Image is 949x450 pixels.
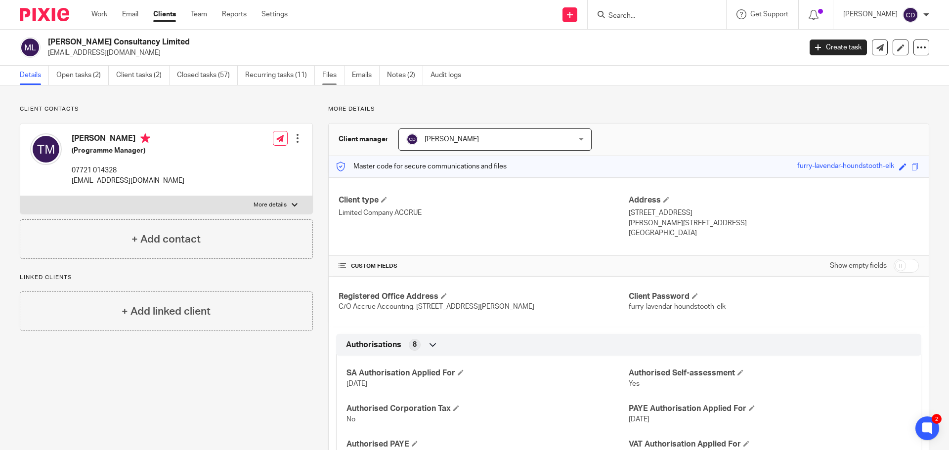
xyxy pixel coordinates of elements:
[629,291,919,302] h4: Client Password
[810,40,867,55] a: Create task
[346,340,401,350] span: Authorisations
[387,66,423,85] a: Notes (2)
[20,37,41,58] img: svg%3E
[122,304,211,319] h4: + Add linked client
[254,201,287,209] p: More details
[56,66,109,85] a: Open tasks (2)
[48,37,646,47] h2: [PERSON_NAME] Consultancy Limited
[20,105,313,113] p: Client contacts
[346,404,629,414] h4: Authorised Corporation Tax
[328,105,929,113] p: More details
[352,66,380,85] a: Emails
[177,66,238,85] a: Closed tasks (57)
[629,404,911,414] h4: PAYE Authorisation Applied For
[629,303,726,310] span: furry-lavendar-houndstooth-elk
[629,380,640,387] span: Yes
[72,176,184,186] p: [EMAIL_ADDRESS][DOMAIN_NAME]
[339,208,629,218] p: Limited Company ACCRUE
[91,9,107,19] a: Work
[122,9,138,19] a: Email
[346,439,629,450] h4: Authorised PAYE
[72,146,184,156] h5: (Programme Manager)
[153,9,176,19] a: Clients
[131,232,201,247] h4: + Add contact
[932,414,942,424] div: 2
[339,291,629,302] h4: Registered Office Address
[140,133,150,143] i: Primary
[629,439,911,450] h4: VAT Authorisation Applied For
[629,208,919,218] p: [STREET_ADDRESS]
[339,134,388,144] h3: Client manager
[20,66,49,85] a: Details
[346,416,355,423] span: No
[629,218,919,228] p: [PERSON_NAME][STREET_ADDRESS]
[336,162,507,171] p: Master code for secure communications and files
[425,136,479,143] span: [PERSON_NAME]
[222,9,247,19] a: Reports
[116,66,170,85] a: Client tasks (2)
[607,12,696,21] input: Search
[830,261,887,271] label: Show empty fields
[322,66,345,85] a: Files
[20,8,69,21] img: Pixie
[30,133,62,165] img: svg%3E
[346,368,629,378] h4: SA Authorisation Applied For
[797,161,894,172] div: furry-lavendar-houndstooth-elk
[191,9,207,19] a: Team
[346,380,367,387] span: [DATE]
[413,340,417,350] span: 8
[629,228,919,238] p: [GEOGRAPHIC_DATA]
[72,133,184,146] h4: [PERSON_NAME]
[903,7,918,23] img: svg%3E
[72,165,184,175] p: 07721 014328
[843,9,898,19] p: [PERSON_NAME]
[48,48,795,58] p: [EMAIL_ADDRESS][DOMAIN_NAME]
[629,368,911,378] h4: Authorised Self-assessment
[339,195,629,205] h4: Client type
[629,416,649,423] span: [DATE]
[20,274,313,282] p: Linked clients
[629,195,919,205] h4: Address
[261,9,288,19] a: Settings
[431,66,469,85] a: Audit logs
[245,66,315,85] a: Recurring tasks (11)
[339,262,629,270] h4: CUSTOM FIELDS
[406,133,418,145] img: svg%3E
[750,11,788,18] span: Get Support
[339,303,534,310] span: C/O Accrue Accounting, [STREET_ADDRESS][PERSON_NAME]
